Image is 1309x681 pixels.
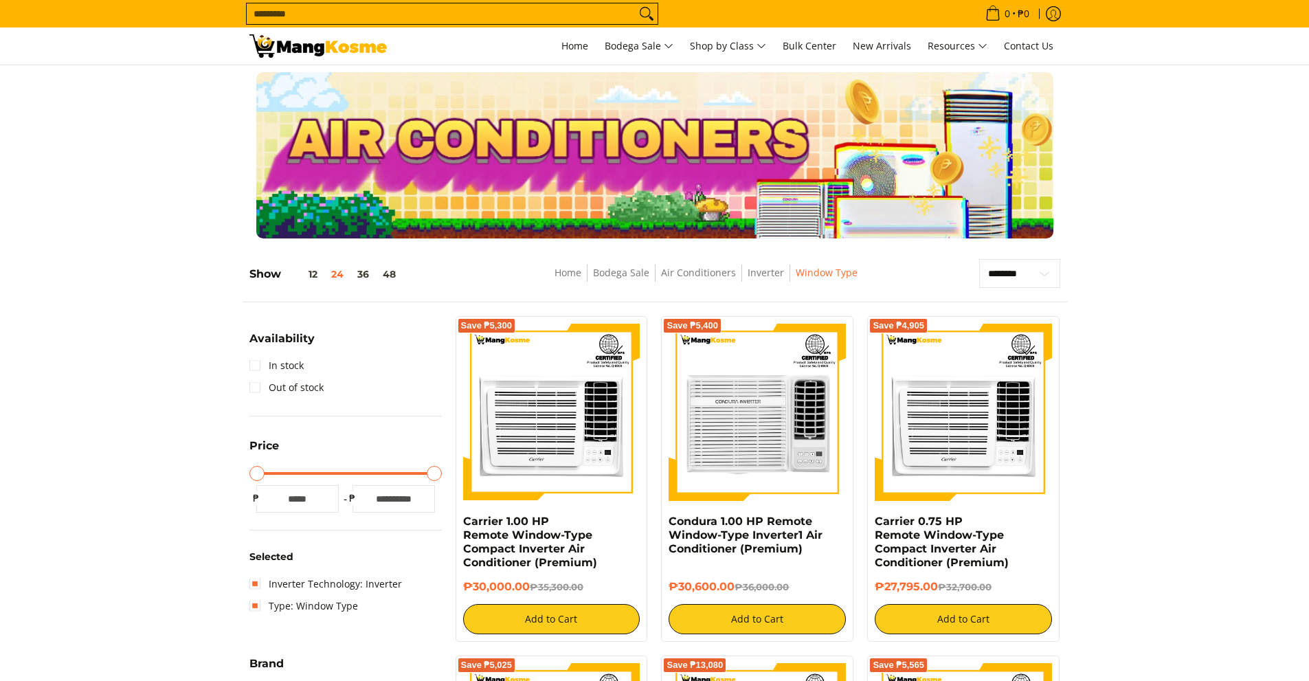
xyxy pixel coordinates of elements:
h6: ₱27,795.00 [875,580,1052,594]
span: Save ₱5,025 [461,661,513,669]
a: Bodega Sale [593,266,649,279]
button: Add to Cart [463,604,640,634]
span: Save ₱4,905 [873,322,924,330]
img: Bodega Sale Aircon l Mang Kosme: Home Appliances Warehouse Sale Inverter Window Type [249,34,387,58]
span: Brand [249,658,284,669]
nav: Main Menu [401,27,1060,65]
h5: Show [249,267,403,281]
a: Home [555,266,581,279]
button: Search [636,3,658,24]
span: Price [249,440,279,451]
img: Condura 1.00 HP Remote Window-Type Inverter1 Air Conditioner (Premium) [669,324,846,501]
a: Air Conditioners [661,266,736,279]
span: Save ₱13,080 [667,661,723,669]
a: Contact Us [997,27,1060,65]
a: Inverter [748,266,784,279]
a: In stock [249,355,304,377]
a: Condura 1.00 HP Remote Window-Type Inverter1 Air Conditioner (Premium) [669,515,823,555]
del: ₱35,300.00 [530,581,583,592]
span: • [981,6,1033,21]
span: Save ₱5,400 [667,322,718,330]
h6: ₱30,600.00 [669,580,846,594]
button: Add to Cart [669,604,846,634]
span: ₱ [249,491,263,505]
a: Type: Window Type [249,595,358,617]
span: Window Type [796,265,858,282]
summary: Open [249,658,284,680]
del: ₱32,700.00 [938,581,992,592]
span: ₱ [346,491,359,505]
a: Resources [921,27,994,65]
del: ₱36,000.00 [735,581,789,592]
a: Inverter Technology: Inverter [249,573,402,595]
span: Resources [928,38,987,55]
button: 48 [376,269,403,280]
span: Bulk Center [783,39,836,52]
a: Shop by Class [683,27,773,65]
span: New Arrivals [853,39,911,52]
h6: Selected [249,551,442,563]
a: Out of stock [249,377,324,399]
img: Carrier 0.75 HP Remote Window-Type Compact Inverter Air Conditioner (Premium) [875,324,1052,501]
img: Carrier 1.00 HP Remote Window-Type Compact Inverter Air Conditioner (Premium) [463,324,640,501]
button: 12 [281,269,324,280]
summary: Open [249,440,279,462]
a: Carrier 0.75 HP Remote Window-Type Compact Inverter Air Conditioner (Premium) [875,515,1009,569]
a: New Arrivals [846,27,918,65]
span: Bodega Sale [605,38,673,55]
span: Save ₱5,300 [461,322,513,330]
span: Save ₱5,565 [873,661,924,669]
span: Home [561,39,588,52]
span: 0 [1003,9,1012,19]
button: 36 [350,269,376,280]
nav: Breadcrumbs [469,265,943,295]
summary: Open [249,333,315,355]
a: Bodega Sale [598,27,680,65]
a: Bulk Center [776,27,843,65]
span: ₱0 [1016,9,1031,19]
h6: ₱30,000.00 [463,580,640,594]
span: Shop by Class [690,38,766,55]
span: Availability [249,333,315,344]
a: Home [555,27,595,65]
button: Add to Cart [875,604,1052,634]
a: Carrier 1.00 HP Remote Window-Type Compact Inverter Air Conditioner (Premium) [463,515,597,569]
button: 24 [324,269,350,280]
span: Contact Us [1004,39,1053,52]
